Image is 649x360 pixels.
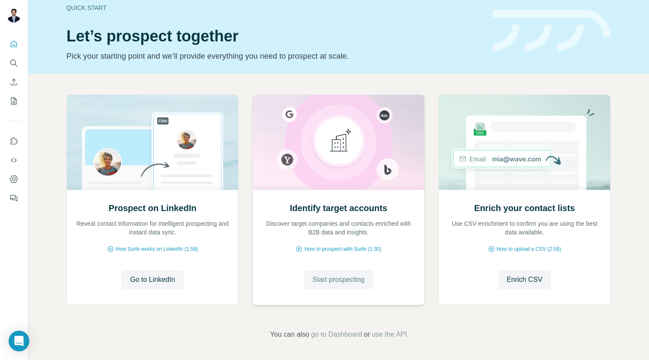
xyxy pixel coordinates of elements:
[7,152,21,168] button: Use Surfe API
[252,95,425,190] img: Identify target accounts
[9,331,29,351] div: Open Intercom Messenger
[311,329,362,340] button: go to Dashboard
[497,245,561,253] span: How to upload a CSV (2:59)
[493,10,611,52] img: banner
[7,190,21,206] button: Feedback
[7,133,21,149] button: Use Surfe on LinkedIn
[498,270,551,289] button: Enrich CSV
[304,270,373,289] button: Start prospecting
[7,171,21,187] button: Dashboard
[109,202,196,214] h2: Prospect on LinkedIn
[130,275,175,285] span: Go to LinkedIn
[7,93,21,109] button: My lists
[261,219,416,237] p: Discover target companies and contacts enriched with B2B data and insights.
[474,202,575,214] h2: Enrich your contact lists
[66,95,239,190] img: Prospect on LinkedIn
[7,9,21,22] img: Avatar
[7,74,21,90] button: Enrich CSV
[507,275,542,285] span: Enrich CSV
[121,270,183,289] button: Go to LinkedIn
[116,245,198,253] span: How Surfe works on LinkedIn (1:58)
[290,202,388,214] h2: Identify target accounts
[7,55,21,71] button: Search
[66,3,482,12] div: Quick start
[66,50,482,62] p: Pick your starting point and we’ll provide everything you need to prospect at scale.
[372,329,407,340] button: use the API
[312,275,365,285] span: Start prospecting
[364,329,370,340] span: or
[76,219,230,237] p: Reveal contact information for intelligent prospecting and instant data sync.
[7,36,21,52] button: Quick start
[270,329,309,340] span: You can also
[447,219,602,237] p: Use CSV enrichment to confirm you are using the best data available.
[304,245,381,253] span: How to prospect with Surfe (1:30)
[438,95,611,190] img: Enrich your contact lists
[66,28,482,45] h1: Let’s prospect together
